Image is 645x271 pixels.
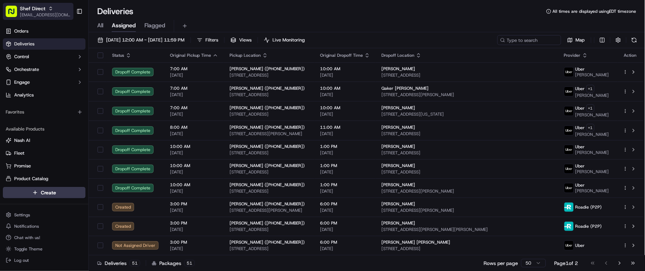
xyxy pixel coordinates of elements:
[3,64,86,75] button: Orchestrate
[381,220,415,226] span: [PERSON_NAME]
[170,131,218,137] span: [DATE]
[97,6,133,17] h1: Deliveries
[112,52,124,58] span: Status
[227,35,255,45] button: Views
[170,220,218,226] span: 3:00 PM
[575,144,585,150] span: Uber
[230,72,309,78] span: [STREET_ADDRESS]
[20,12,71,18] button: [EMAIL_ADDRESS][DOMAIN_NAME]
[97,260,140,267] div: Deliveries
[564,183,574,193] img: uber-new-logo.jpeg
[14,212,30,218] span: Settings
[170,246,218,251] span: [DATE]
[230,131,309,137] span: [STREET_ADDRESS][PERSON_NAME]
[94,35,188,45] button: [DATE] 12:00 AM - [DATE] 11:59 PM
[564,241,574,250] img: uber-new-logo.jpeg
[230,227,309,232] span: [STREET_ADDRESS]
[320,52,363,58] span: Original Dropoff Time
[3,77,86,88] button: Engage
[129,260,140,266] div: 51
[230,111,309,117] span: [STREET_ADDRESS]
[60,104,66,109] div: 💻
[230,201,305,207] span: [PERSON_NAME] ([PHONE_NUMBER])
[6,137,83,144] a: Nash AI
[320,105,370,111] span: 10:00 AM
[381,227,553,232] span: [STREET_ADDRESS][PERSON_NAME][PERSON_NAME]
[3,26,86,37] a: Orders
[14,28,28,34] span: Orders
[629,35,639,45] button: Refresh
[184,260,195,266] div: 51
[575,169,609,175] span: [PERSON_NAME]
[170,105,218,111] span: 7:00 AM
[381,72,553,78] span: [STREET_ADDRESS]
[575,223,602,229] span: Roadie (P2P)
[170,52,211,58] span: Original Pickup Time
[575,93,609,98] span: [PERSON_NAME]
[230,169,309,175] span: [STREET_ADDRESS]
[320,144,370,149] span: 1:00 PM
[170,169,218,175] span: [DATE]
[170,239,218,245] span: 3:00 PM
[3,148,86,159] button: Fleet
[14,103,54,110] span: Knowledge Base
[205,37,218,43] span: Filters
[20,5,45,12] button: Shef Direct
[14,163,31,169] span: Promise
[3,255,86,265] button: Log out
[575,66,585,72] span: Uber
[320,188,370,194] span: [DATE]
[6,150,83,156] a: Fleet
[170,163,218,168] span: 10:00 AM
[320,111,370,117] span: [DATE]
[230,85,305,91] span: [PERSON_NAME] ([PHONE_NUMBER])
[230,52,261,58] span: Pickup Location
[194,35,221,45] button: Filters
[24,68,116,75] div: Start new chat
[320,169,370,175] span: [DATE]
[14,246,43,252] span: Toggle Theme
[381,188,553,194] span: [STREET_ADDRESS][PERSON_NAME]
[586,85,595,93] button: +1
[575,112,609,118] span: [PERSON_NAME]
[170,227,218,232] span: [DATE]
[41,189,56,196] span: Create
[230,66,305,72] span: [PERSON_NAME] ([PHONE_NUMBER])
[564,203,574,212] img: roadie-logo-v2.jpg
[3,38,86,50] a: Deliveries
[575,132,609,137] span: [PERSON_NAME]
[14,79,30,85] span: Engage
[564,145,574,154] img: uber-new-logo.jpeg
[272,37,305,43] span: Live Monitoring
[3,135,86,146] button: Nash AI
[623,52,638,58] div: Action
[3,3,73,20] button: Shef Direct[EMAIL_ADDRESS][DOMAIN_NAME]
[320,201,370,207] span: 6:00 PM
[50,120,86,126] a: Powered byPylon
[564,67,574,77] img: uber-new-logo.jpeg
[121,70,129,78] button: Start new chat
[230,246,309,251] span: [STREET_ADDRESS]
[18,46,128,53] input: Got a question? Start typing here...
[7,28,129,40] p: Welcome 👋
[381,105,415,111] span: [PERSON_NAME]
[381,182,415,188] span: [PERSON_NAME]
[484,260,518,267] p: Rows per page
[230,239,305,245] span: [PERSON_NAME] ([PHONE_NUMBER])
[575,243,585,248] span: Uber
[320,125,370,130] span: 11:00 AM
[381,144,415,149] span: [PERSON_NAME]
[320,72,370,78] span: [DATE]
[14,92,34,98] span: Analytics
[381,163,415,168] span: [PERSON_NAME]
[564,106,574,116] img: uber-new-logo.jpeg
[381,52,414,58] span: Dropoff Location
[14,137,30,144] span: Nash AI
[14,235,40,240] span: Chat with us!
[564,126,574,135] img: uber-new-logo.jpeg
[230,163,305,168] span: [PERSON_NAME] ([PHONE_NUMBER])
[170,150,218,156] span: [DATE]
[57,100,117,113] a: 💻API Documentation
[575,163,585,169] span: Uber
